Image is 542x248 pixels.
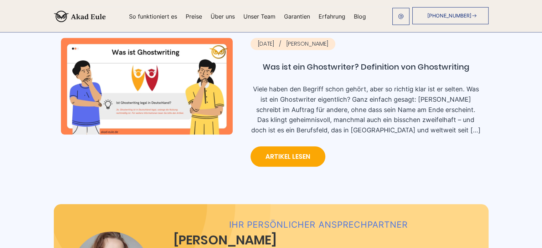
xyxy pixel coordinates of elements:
[61,38,233,135] img: Was ist ein Ghostwriter
[129,14,177,19] a: So funktioniert es
[251,57,481,77] a: Was ist ein Ghostwriter? Definition von Ghostwriting
[243,14,275,19] a: Unser Team
[251,146,325,167] a: Artikel lesen
[251,84,481,136] p: Viele haben den Begriff schon gehört, aber so richtig klar ist er selten. Was ist ein Ghostwriter...
[319,14,345,19] a: Erfahrung
[354,14,366,19] a: Blog
[186,14,202,19] a: Preise
[412,7,489,24] a: [PHONE_NUMBER]
[54,11,106,22] img: logo
[251,38,335,50] address: [PERSON_NAME]
[211,14,235,19] a: Über uns
[427,13,471,19] span: [PHONE_NUMBER]
[258,40,286,48] time: [DATE]
[284,14,310,19] a: Garantien
[174,222,464,228] div: Ihr persönlicher Ansprechpartner
[398,14,404,19] img: email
